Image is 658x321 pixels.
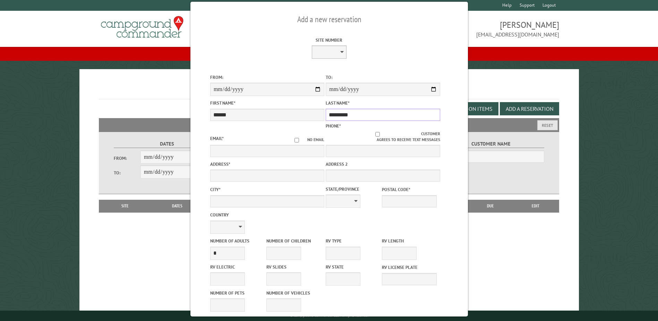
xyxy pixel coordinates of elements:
th: Site [102,200,147,212]
h2: Filters [99,118,559,131]
label: Address 2 [326,161,440,167]
label: RV Slides [266,264,321,270]
label: Site Number [272,37,386,43]
label: Country [210,212,324,218]
label: To: [114,170,140,176]
label: Customer agrees to receive text messages [326,131,440,143]
th: Edit [512,200,559,212]
label: Number of Children [266,238,321,244]
label: RV Type [326,238,381,244]
label: No email [286,137,324,143]
label: RV Electric [210,264,265,270]
label: RV Length [382,238,437,244]
label: RV State [326,264,381,270]
label: Last Name [326,100,440,106]
input: Customer agrees to receive text messages [334,132,421,137]
h2: Add a new reservation [210,13,448,26]
label: Number of Vehicles [266,290,321,296]
label: Phone [326,123,341,129]
label: Email [210,135,223,141]
label: State/Province [326,186,381,192]
th: Due [469,200,512,212]
label: Number of Adults [210,238,265,244]
label: Postal Code [382,186,437,193]
label: To: [326,74,440,81]
label: First Name [210,100,324,106]
label: From: [210,74,324,81]
label: Number of Pets [210,290,265,296]
button: Add a Reservation [500,102,559,115]
input: No email [286,138,307,142]
label: From: [114,155,140,162]
img: Campground Commander [99,14,186,41]
label: Address [210,161,324,167]
button: Reset [537,120,558,130]
label: RV License Plate [382,264,437,271]
h1: Reservations [99,80,559,99]
button: Edit Add-on Items [439,102,498,115]
label: Customer Name [438,140,544,148]
th: Dates [148,200,207,212]
label: Dates [114,140,220,148]
label: City [210,186,324,193]
small: © Campground Commander LLC. All rights reserved. [290,313,368,318]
